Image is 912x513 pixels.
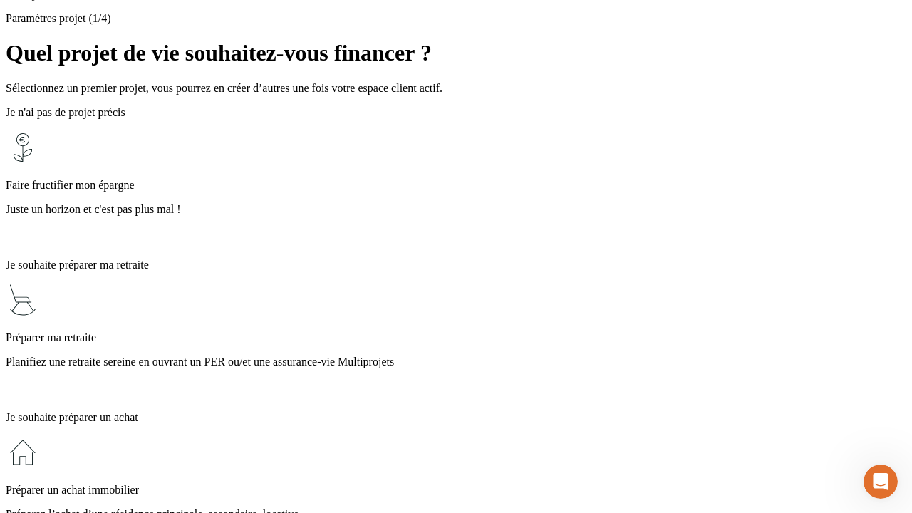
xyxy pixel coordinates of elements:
h1: Quel projet de vie souhaitez-vous financer ? [6,40,906,66]
p: Préparer ma retraite [6,331,906,344]
p: Faire fructifier mon épargne [6,179,906,192]
p: Planifiez une retraite sereine en ouvrant un PER ou/et une assurance-vie Multiprojets [6,356,906,368]
p: Je souhaite préparer ma retraite [6,259,906,271]
p: Juste un horizon et c'est pas plus mal ! [6,203,906,216]
span: Sélectionnez un premier projet, vous pourrez en créer d’autres une fois votre espace client actif. [6,82,442,94]
p: Je n'ai pas de projet précis [6,106,906,119]
p: Je souhaite préparer un achat [6,411,906,424]
p: Paramètres projet (1/4) [6,12,906,25]
p: Préparer un achat immobilier [6,484,906,497]
iframe: Intercom live chat [864,465,898,499]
